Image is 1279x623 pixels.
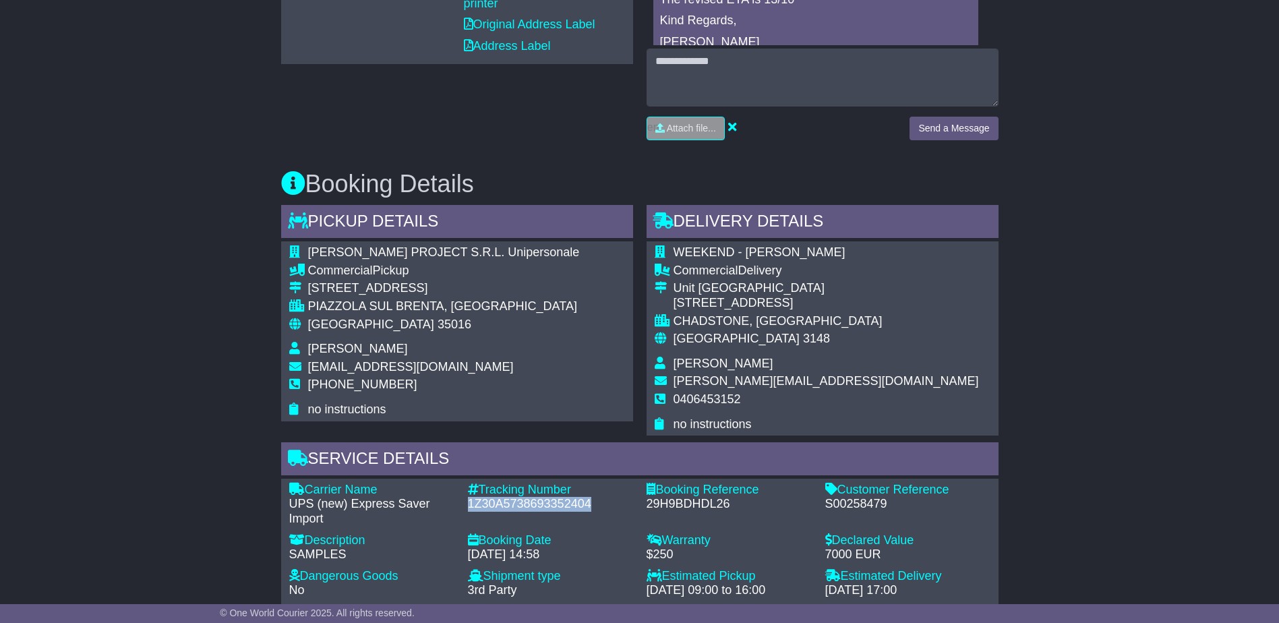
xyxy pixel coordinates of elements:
[308,342,408,355] span: [PERSON_NAME]
[289,569,454,584] div: Dangerous Goods
[674,264,738,277] span: Commercial
[647,205,999,241] div: Delivery Details
[468,569,633,584] div: Shipment type
[674,374,979,388] span: [PERSON_NAME][EMAIL_ADDRESS][DOMAIN_NAME]
[468,533,633,548] div: Booking Date
[674,332,800,345] span: [GEOGRAPHIC_DATA]
[289,547,454,562] div: SAMPLES
[647,569,812,584] div: Estimated Pickup
[674,245,845,259] span: WEEKEND - [PERSON_NAME]
[308,318,434,331] span: [GEOGRAPHIC_DATA]
[660,35,972,50] p: [PERSON_NAME]
[674,392,741,406] span: 0406453152
[647,483,812,498] div: Booking Reference
[825,583,990,598] div: [DATE] 17:00
[647,497,812,512] div: 29H9BDHDL26
[289,583,305,597] span: No
[674,314,979,329] div: CHADSTONE, [GEOGRAPHIC_DATA]
[308,360,514,374] span: [EMAIL_ADDRESS][DOMAIN_NAME]
[825,569,990,584] div: Estimated Delivery
[825,497,990,512] div: S00258479
[308,403,386,416] span: no instructions
[281,442,999,479] div: Service Details
[674,417,752,431] span: no instructions
[308,378,417,391] span: [PHONE_NUMBER]
[647,547,812,562] div: $250
[308,245,580,259] span: [PERSON_NAME] PROJECT S.R.L. Unipersonale
[647,583,812,598] div: [DATE] 09:00 to 16:00
[468,583,517,597] span: 3rd Party
[308,299,580,314] div: PIAZZOLA SUL BRENTA, [GEOGRAPHIC_DATA]
[825,547,990,562] div: 7000 EUR
[825,533,990,548] div: Declared Value
[464,39,551,53] a: Address Label
[468,497,633,512] div: 1Z30A5738693352404
[289,533,454,548] div: Description
[674,296,979,311] div: [STREET_ADDRESS]
[825,483,990,498] div: Customer Reference
[281,205,633,241] div: Pickup Details
[438,318,471,331] span: 35016
[647,533,812,548] div: Warranty
[308,264,373,277] span: Commercial
[289,483,454,498] div: Carrier Name
[308,281,580,296] div: [STREET_ADDRESS]
[308,264,580,278] div: Pickup
[803,332,830,345] span: 3148
[660,13,972,28] p: Kind Regards,
[464,18,595,31] a: Original Address Label
[468,547,633,562] div: [DATE] 14:58
[674,264,979,278] div: Delivery
[289,497,454,526] div: UPS (new) Express Saver Import
[910,117,998,140] button: Send a Message
[674,281,979,296] div: Unit [GEOGRAPHIC_DATA]
[281,171,999,198] h3: Booking Details
[674,357,773,370] span: [PERSON_NAME]
[468,483,633,498] div: Tracking Number
[220,607,415,618] span: © One World Courier 2025. All rights reserved.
